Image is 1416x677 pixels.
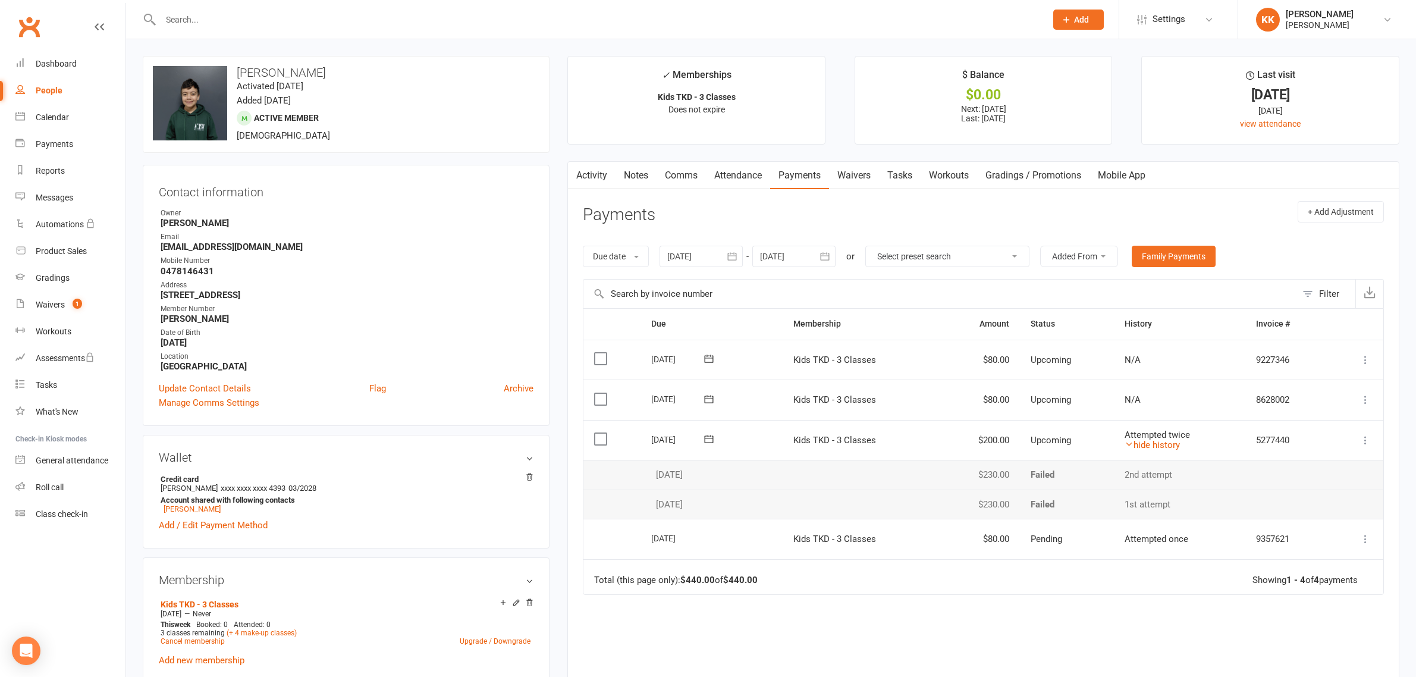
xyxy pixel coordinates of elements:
td: Failed [1020,490,1114,519]
strong: [PERSON_NAME] [161,314,533,324]
div: Location [161,351,533,362]
span: Kids TKD - 3 Classes [793,355,876,365]
span: N/A [1125,355,1141,365]
div: Dashboard [36,59,77,68]
button: Filter [1296,280,1355,308]
div: General attendance [36,456,108,465]
input: Search... [157,11,1038,28]
div: Assessments [36,353,95,363]
span: Kids TKD - 3 Classes [793,435,876,446]
strong: 1 - 4 [1286,575,1305,585]
a: Add / Edit Payment Method [159,518,268,532]
td: 2nd attempt [1114,460,1245,490]
button: + Add Adjustment [1298,201,1384,222]
td: 5277440 [1245,420,1329,460]
input: Search by invoice number [583,280,1296,308]
div: Reports [36,166,65,175]
td: 9357621 [1245,519,1329,559]
strong: [DATE] [161,337,533,348]
a: Workouts [15,318,125,345]
a: hide history [1125,440,1180,450]
th: Status [1020,309,1114,339]
div: [DATE] [651,390,706,408]
div: KK [1256,8,1280,32]
td: $200.00 [941,420,1020,460]
a: People [15,77,125,104]
a: [PERSON_NAME] [164,504,221,513]
span: [DATE] [161,610,181,618]
a: Mobile App [1090,162,1154,189]
td: $80.00 [941,340,1020,380]
span: This [161,620,174,629]
span: Upcoming [1031,435,1071,446]
a: Waivers 1 [15,292,125,318]
td: 8628002 [1245,380,1329,420]
div: Address [161,280,533,291]
a: Comms [657,162,706,189]
strong: $440.00 [680,575,715,585]
a: Cancel membership [161,637,225,645]
a: Update Contact Details [159,381,251,396]
a: Workouts [921,162,977,189]
div: Email [161,231,533,243]
a: Roll call [15,474,125,501]
span: Attended: 0 [234,620,271,629]
div: Calendar [36,112,69,122]
div: [DATE] [651,350,706,368]
span: Does not expire [668,105,725,114]
span: Pending [1031,534,1062,544]
div: week [158,620,193,629]
span: N/A [1125,394,1141,405]
strong: Account shared with following contacts [161,496,528,504]
td: 9227346 [1245,340,1329,380]
div: What's New [36,407,79,416]
span: xxxx xxxx xxxx 4393 [221,484,285,493]
div: Mobile Number [161,255,533,267]
a: (+ 4 make-up classes) [227,629,297,637]
a: Kids TKD - 3 Classes [161,600,238,609]
button: Due date [583,246,649,267]
div: Payments [36,139,73,149]
div: Workouts [36,327,71,336]
td: $80.00 [941,519,1020,559]
strong: 0478146431 [161,266,533,277]
div: Member Number [161,303,533,315]
a: Archive [504,381,533,396]
th: Invoice # [1245,309,1329,339]
time: Activated [DATE] [237,81,303,92]
td: Failed [1020,460,1114,490]
img: image1755907010.png [153,66,227,140]
li: [PERSON_NAME] [159,473,533,515]
time: Added [DATE] [237,95,291,106]
a: Automations [15,211,125,238]
strong: [PERSON_NAME] [161,218,533,228]
a: view attendance [1240,119,1301,128]
td: $80.00 [941,380,1020,420]
div: — [158,609,533,619]
div: Tasks [36,380,57,390]
div: Total (this page only): of [594,575,758,585]
h3: Membership [159,573,533,587]
a: Calendar [15,104,125,131]
i: ✓ [662,70,670,81]
a: Upgrade / Downgrade [460,637,530,645]
div: Roll call [36,482,64,492]
a: Gradings [15,265,125,292]
span: Upcoming [1031,355,1071,365]
div: [DATE] [651,470,773,480]
td: $230.00 [941,460,1020,490]
strong: Kids TKD - 3 Classes [658,92,736,102]
div: [PERSON_NAME] [1286,9,1354,20]
span: Attempted twice [1125,430,1190,440]
div: [DATE] [1153,104,1388,117]
td: 1st attempt [1114,490,1245,519]
div: [DATE] [651,430,706,449]
a: Activity [568,162,616,189]
div: Messages [36,193,73,202]
a: Clubworx [14,12,44,42]
span: Never [193,610,211,618]
button: Add [1053,10,1104,30]
h3: Wallet [159,451,533,464]
p: Next: [DATE] Last: [DATE] [866,104,1101,123]
span: 1 [73,299,82,309]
